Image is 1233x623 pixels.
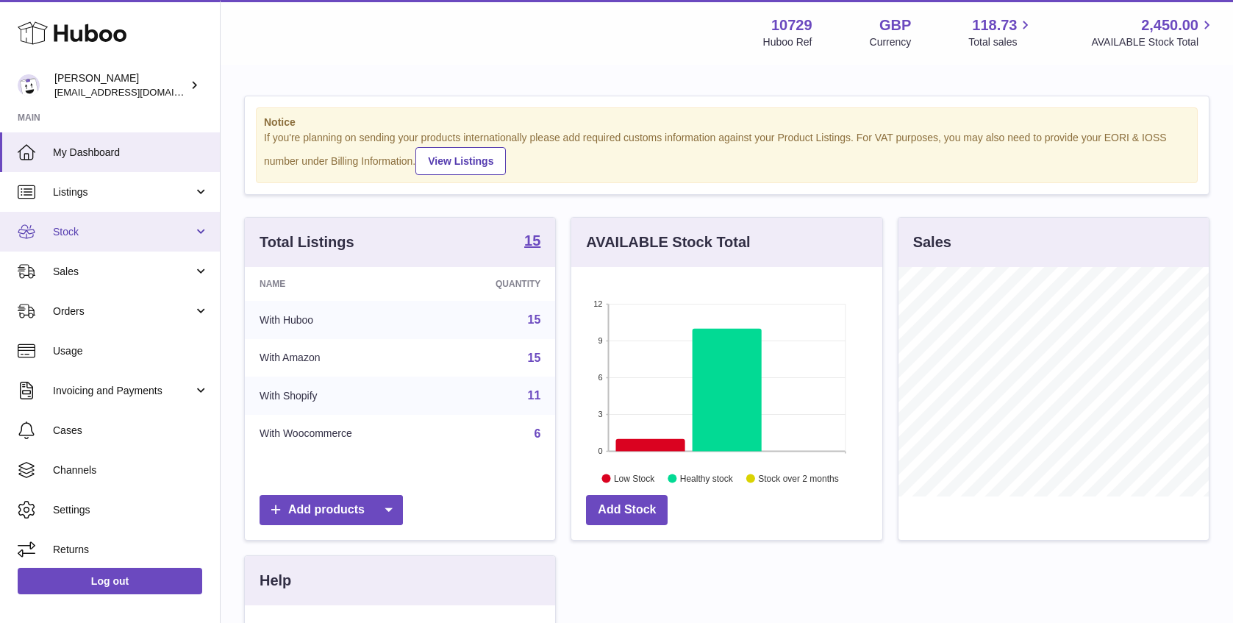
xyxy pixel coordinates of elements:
text: 12 [594,299,603,308]
text: 9 [598,336,603,345]
a: 15 [528,352,541,364]
span: 118.73 [972,15,1017,35]
text: Stock over 2 months [759,473,839,483]
td: With Shopify [245,377,437,415]
span: Usage [53,344,209,358]
span: Cases [53,424,209,438]
div: If you're planning on sending your products internationally please add required customs informati... [264,131,1190,175]
span: My Dashboard [53,146,209,160]
th: Name [245,267,437,301]
a: Log out [18,568,202,594]
text: Healthy stock [680,473,734,483]
span: AVAILABLE Stock Total [1091,35,1215,49]
a: View Listings [415,147,506,175]
text: 0 [598,446,603,455]
span: Total sales [968,35,1034,49]
th: Quantity [437,267,555,301]
a: 118.73 Total sales [968,15,1034,49]
span: Orders [53,305,193,318]
h3: Total Listings [260,232,354,252]
td: With Woocommerce [245,415,437,453]
a: 11 [528,389,541,402]
h3: AVAILABLE Stock Total [586,232,750,252]
div: Huboo Ref [763,35,812,49]
a: 15 [524,233,540,251]
span: Stock [53,225,193,239]
span: 2,450.00 [1141,15,1198,35]
span: [EMAIL_ADDRESS][DOMAIN_NAME] [54,86,216,98]
text: 6 [598,373,603,382]
span: Invoicing and Payments [53,384,193,398]
div: Currency [870,35,912,49]
a: Add Stock [586,495,668,525]
text: Low Stock [614,473,655,483]
span: Settings [53,503,209,517]
span: Listings [53,185,193,199]
a: 2,450.00 AVAILABLE Stock Total [1091,15,1215,49]
span: Channels [53,463,209,477]
td: With Amazon [245,339,437,377]
strong: 10729 [771,15,812,35]
a: 6 [534,427,540,440]
td: With Huboo [245,301,437,339]
div: [PERSON_NAME] [54,71,187,99]
strong: GBP [879,15,911,35]
img: hello@mikkoa.com [18,74,40,96]
h3: Help [260,571,291,591]
strong: Notice [264,115,1190,129]
text: 3 [598,410,603,419]
a: 15 [528,313,541,326]
a: Add products [260,495,403,525]
h3: Sales [913,232,951,252]
span: Sales [53,265,193,279]
span: Returns [53,543,209,557]
strong: 15 [524,233,540,248]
